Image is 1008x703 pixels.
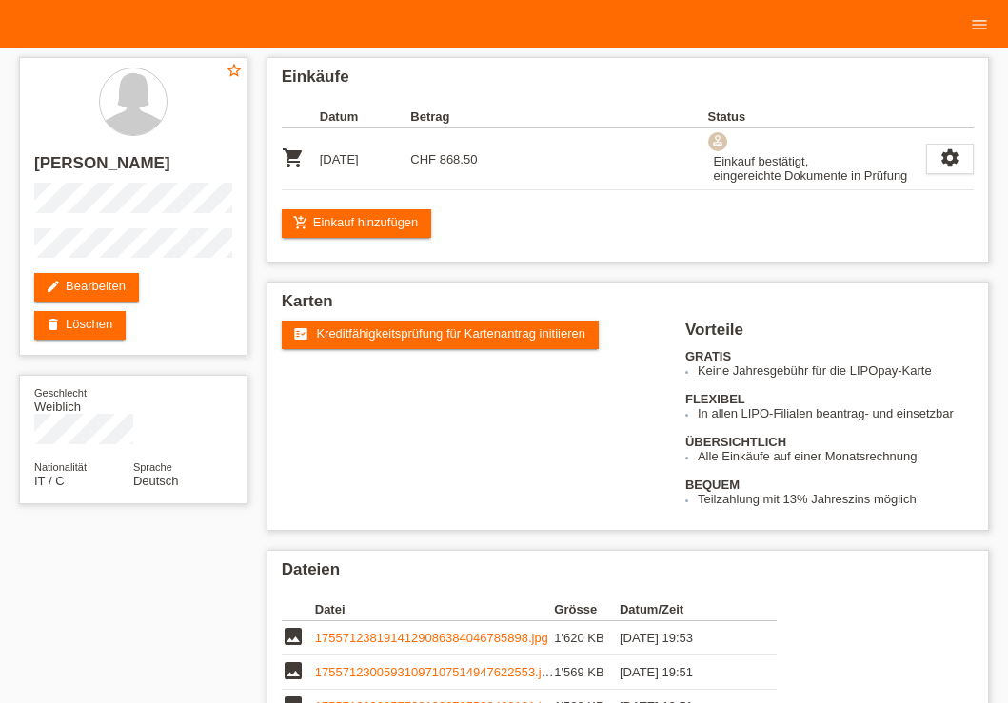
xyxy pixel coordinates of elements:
[698,363,974,378] li: Keine Jahresgebühr für die LIPOpay-Karte
[133,474,179,488] span: Deutsch
[939,147,960,168] i: settings
[698,406,974,420] li: In allen LIPO-Filialen beantrag- und einsetzbar
[711,134,724,147] i: approval
[282,659,305,682] i: image
[282,321,599,349] a: fact_check Kreditfähigkeitsprüfung für Kartenantrag initiieren
[685,435,786,449] b: ÜBERSICHTLICH
[226,62,243,79] i: star_border
[970,15,989,34] i: menu
[282,68,974,96] h2: Einkäufe
[46,317,61,332] i: delete
[46,279,61,294] i: edit
[698,492,974,506] li: Teilzahlung mit 13% Jahreszins möglich
[685,478,740,492] b: BEQUEM
[226,62,243,82] a: star_border
[410,128,502,190] td: CHF 868.50
[293,326,308,342] i: fact_check
[282,560,974,589] h2: Dateien
[282,209,432,238] a: add_shopping_cartEinkauf hinzufügen
[554,621,620,655] td: 1'620 KB
[320,128,411,190] td: [DATE]
[282,625,305,648] i: image
[960,18,998,29] a: menu
[620,621,750,655] td: [DATE] 19:53
[554,598,620,621] th: Grösse
[316,326,585,341] span: Kreditfähigkeitsprüfung für Kartenantrag initiieren
[620,655,750,690] td: [DATE] 19:51
[685,349,731,363] b: GRATIS
[34,311,126,340] a: deleteLöschen
[282,292,974,321] h2: Karten
[315,598,555,621] th: Datei
[620,598,750,621] th: Datum/Zeit
[34,461,87,473] span: Nationalität
[282,146,305,169] i: POSP00026392
[293,215,308,230] i: add_shopping_cart
[34,154,232,183] h2: [PERSON_NAME]
[708,151,908,186] div: Einkauf bestätigt, eingereichte Dokumente in Prüfung
[685,321,974,349] h2: Vorteile
[34,474,65,488] span: Italien / C / 09.03.1997
[685,392,745,406] b: FLEXIBEL
[410,106,502,128] th: Betrag
[315,665,555,679] a: 17557123005931097107514947622553.jpg
[34,385,133,414] div: Weiblich
[320,106,411,128] th: Datum
[698,449,974,463] li: Alle Einkäufe auf einer Monatsrechnung
[133,461,172,473] span: Sprache
[315,631,548,645] a: 1755712381914129086384046785898.jpg
[34,387,87,399] span: Geschlecht
[708,106,926,128] th: Status
[34,273,139,302] a: editBearbeiten
[554,655,620,690] td: 1'569 KB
